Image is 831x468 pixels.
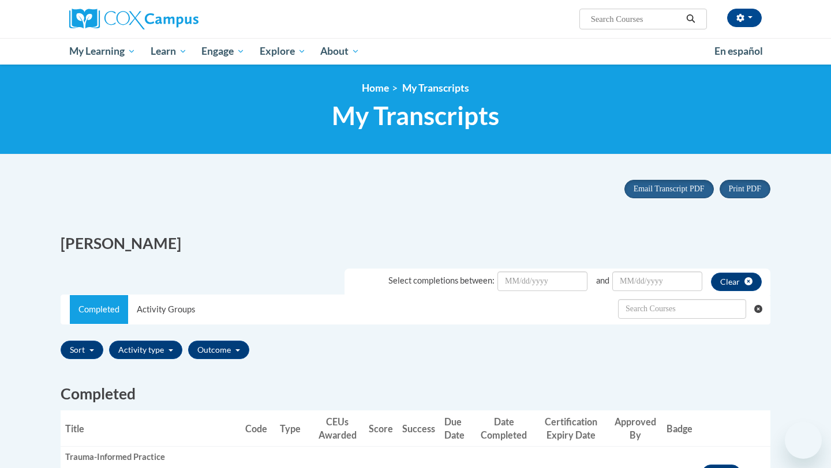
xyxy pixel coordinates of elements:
span: About [320,44,360,58]
th: Certification Expiry Date [534,410,608,447]
img: Cox Campus [69,9,199,29]
a: About [313,38,368,65]
button: clear [711,273,762,291]
span: Engage [201,44,245,58]
h2: [PERSON_NAME] [61,233,407,254]
th: Actions [697,410,770,447]
button: Outcome [188,341,249,359]
th: Code [241,410,275,447]
th: Due Date [440,410,474,447]
input: Date Input [497,271,587,291]
th: Success [398,410,440,447]
input: Search Courses [590,12,682,26]
a: Engage [194,38,252,65]
a: Explore [252,38,313,65]
span: Explore [260,44,306,58]
span: and [596,275,609,285]
span: Email Transcript PDF [634,184,705,193]
h2: Completed [61,383,770,405]
a: En español [707,39,770,63]
span: My Transcripts [332,100,499,131]
a: Activity Groups [128,295,204,324]
th: Title [61,410,241,447]
a: Learn [143,38,194,65]
th: Date Completed [474,410,534,447]
th: Badge [662,410,697,447]
button: Sort [61,341,103,359]
th: Score [364,410,398,447]
span: My Learning [69,44,136,58]
iframe: Button to launch messaging window [785,422,822,459]
button: Print PDF [720,180,770,198]
th: Type [275,410,311,447]
button: Email Transcript PDF [624,180,714,198]
th: Approved By [608,410,662,447]
input: Search Withdrawn Transcripts [618,299,746,319]
a: Completed [70,295,128,324]
span: My Transcripts [402,82,469,94]
a: Home [362,82,389,94]
span: Learn [151,44,187,58]
a: Cox Campus [69,9,289,29]
button: Search [682,12,699,26]
span: Select completions between: [388,275,495,285]
span: En español [714,45,763,57]
span: Print PDF [729,184,761,193]
a: My Learning [62,38,143,65]
button: Activity type [109,341,182,359]
th: CEUs Awarded [311,410,364,447]
button: Clear searching [754,295,770,323]
div: Main menu [52,38,779,65]
div: Trauma-Informed Practice [65,451,236,463]
button: Account Settings [727,9,762,27]
input: Date Input [612,271,702,291]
